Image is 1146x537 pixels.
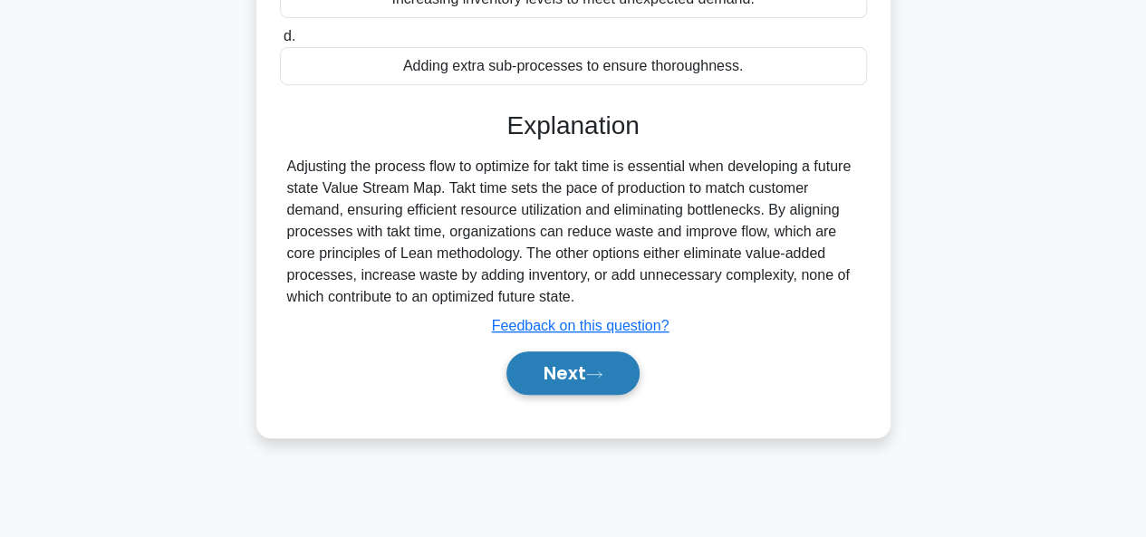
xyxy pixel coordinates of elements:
button: Next [506,351,640,395]
h3: Explanation [291,110,856,141]
div: Adding extra sub-processes to ensure thoroughness. [280,47,867,85]
a: Feedback on this question? [492,318,669,333]
div: Adjusting the process flow to optimize for takt time is essential when developing a future state ... [287,156,860,308]
span: d. [284,28,295,43]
